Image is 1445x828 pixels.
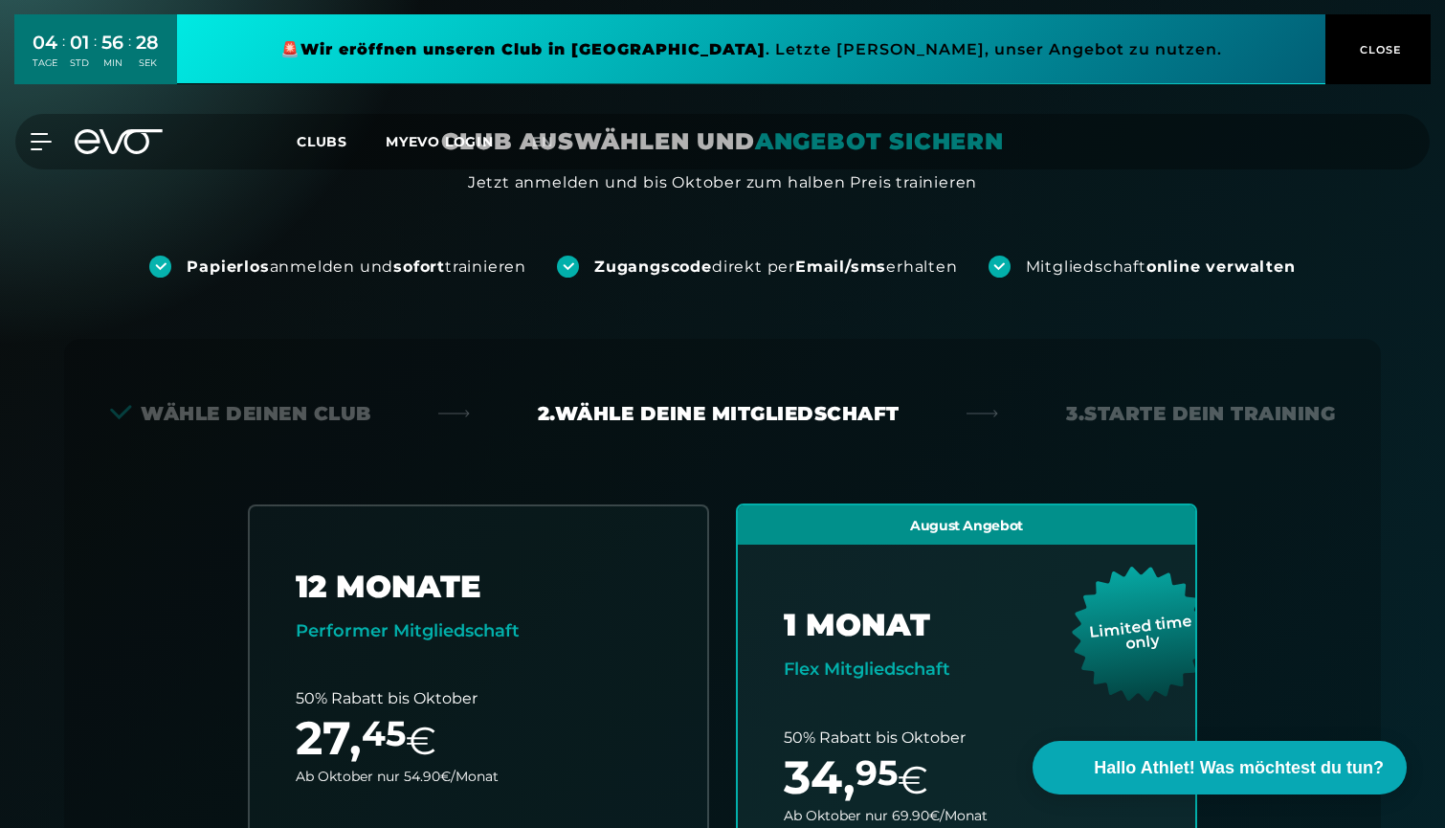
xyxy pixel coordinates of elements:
[594,257,712,276] strong: Zugangscode
[187,257,526,278] div: anmelden und trainieren
[594,257,957,278] div: direkt per erhalten
[538,400,900,427] div: 2. Wähle deine Mitgliedschaft
[128,31,131,81] div: :
[795,257,886,276] strong: Email/sms
[33,56,57,70] div: TAGE
[1146,257,1296,276] strong: online verwalten
[532,131,576,153] a: en
[1033,741,1407,794] button: Hallo Athlet! Was möchtest du tun?
[187,257,269,276] strong: Papierlos
[101,29,123,56] div: 56
[70,56,89,70] div: STD
[297,132,386,150] a: Clubs
[393,257,445,276] strong: sofort
[70,29,89,56] div: 01
[110,400,371,427] div: Wähle deinen Club
[386,133,494,150] a: MYEVO LOGIN
[62,31,65,81] div: :
[94,31,97,81] div: :
[101,56,123,70] div: MIN
[532,133,553,150] span: en
[1355,41,1402,58] span: CLOSE
[136,29,159,56] div: 28
[297,133,347,150] span: Clubs
[1094,755,1384,781] span: Hallo Athlet! Was möchtest du tun?
[136,56,159,70] div: SEK
[1066,400,1335,427] div: 3. Starte dein Training
[1325,14,1431,84] button: CLOSE
[33,29,57,56] div: 04
[1026,257,1296,278] div: Mitgliedschaft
